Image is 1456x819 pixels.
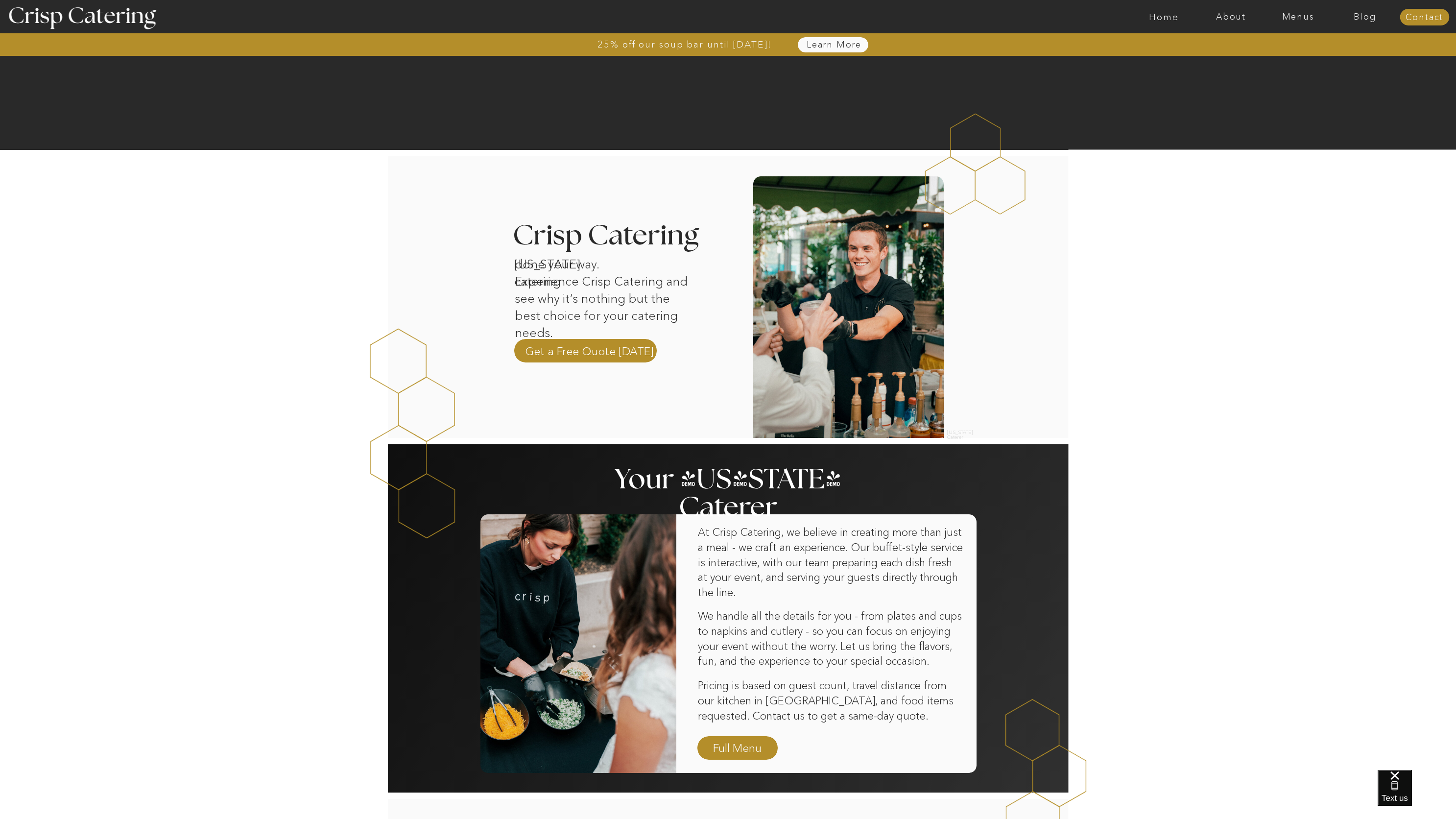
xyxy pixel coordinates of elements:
iframe: podium webchat widget bubble [1378,770,1456,819]
a: Contact [1400,13,1449,23]
p: We handle all the details for you - from plates and cups to napkins and cutlery - so you can focu... [698,609,967,670]
a: Menus [1265,12,1332,22]
a: About [1197,12,1265,22]
h2: [US_STATE] Caterer [947,430,978,435]
p: done your way. Experience Crisp Catering and see why it’s nothing but the best choice for your ca... [515,256,693,318]
h3: Crisp Catering [513,222,724,251]
h1: [US_STATE] catering [514,256,616,268]
h2: Your [US_STATE] Caterer [613,466,844,485]
a: 25% off our soup bar until [DATE]! [572,40,798,49]
a: Learn More [784,40,884,50]
a: Home [1130,12,1197,22]
a: Blog [1332,12,1399,22]
p: At Crisp Catering, we believe in creating more than just a meal - we craft an experience. Our buf... [698,525,963,619]
p: Pricing is based on guest count, travel distance from our kitchen in [GEOGRAPHIC_DATA], and food ... [698,678,963,724]
a: Full Menu [709,740,766,757]
a: Get a Free Quote [DATE] [525,343,654,358]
